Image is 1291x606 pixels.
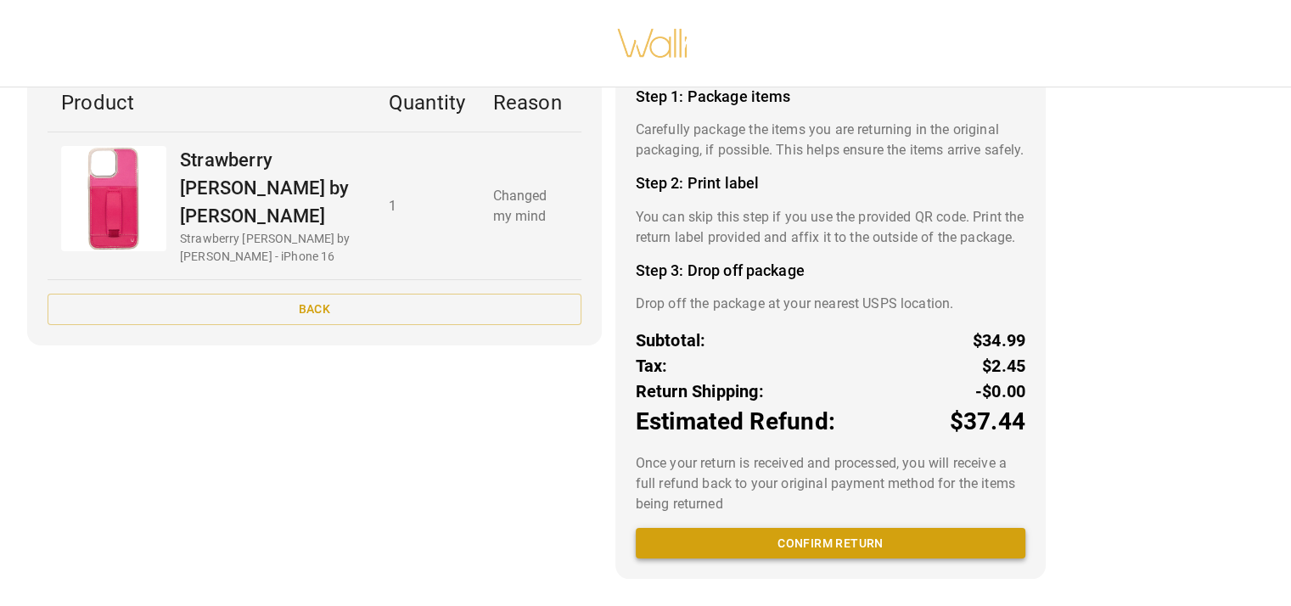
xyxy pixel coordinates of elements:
[636,379,764,404] p: Return Shipping:
[636,120,1025,160] p: Carefully package the items you are returning in the original packaging, if possible. This helps ...
[636,528,1025,559] button: Confirm return
[973,328,1025,353] p: $34.99
[636,453,1025,514] p: Once your return is received and processed, you will receive a full refund back to your original ...
[636,261,1025,280] h4: Step 3: Drop off package
[636,294,1025,314] p: Drop off the package at your nearest USPS location.
[636,353,668,379] p: Tax:
[389,87,466,118] p: Quantity
[636,174,1025,193] h4: Step 2: Print label
[636,404,835,440] p: Estimated Refund:
[389,196,466,216] p: 1
[636,207,1025,248] p: You can skip this step if you use the provided QR code. Print the return label provided and affix...
[636,328,706,353] p: Subtotal:
[492,186,567,227] p: Changed my mind
[982,353,1025,379] p: $2.45
[616,7,689,80] img: walli-inc.myshopify.com
[180,146,362,230] p: Strawberry [PERSON_NAME] by [PERSON_NAME]
[949,404,1025,440] p: $37.44
[492,87,567,118] p: Reason
[975,379,1025,404] p: -$0.00
[636,87,1025,106] h4: Step 1: Package items
[48,294,581,325] button: Back
[61,87,362,118] p: Product
[180,230,362,266] p: Strawberry [PERSON_NAME] by [PERSON_NAME] - iPhone 16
